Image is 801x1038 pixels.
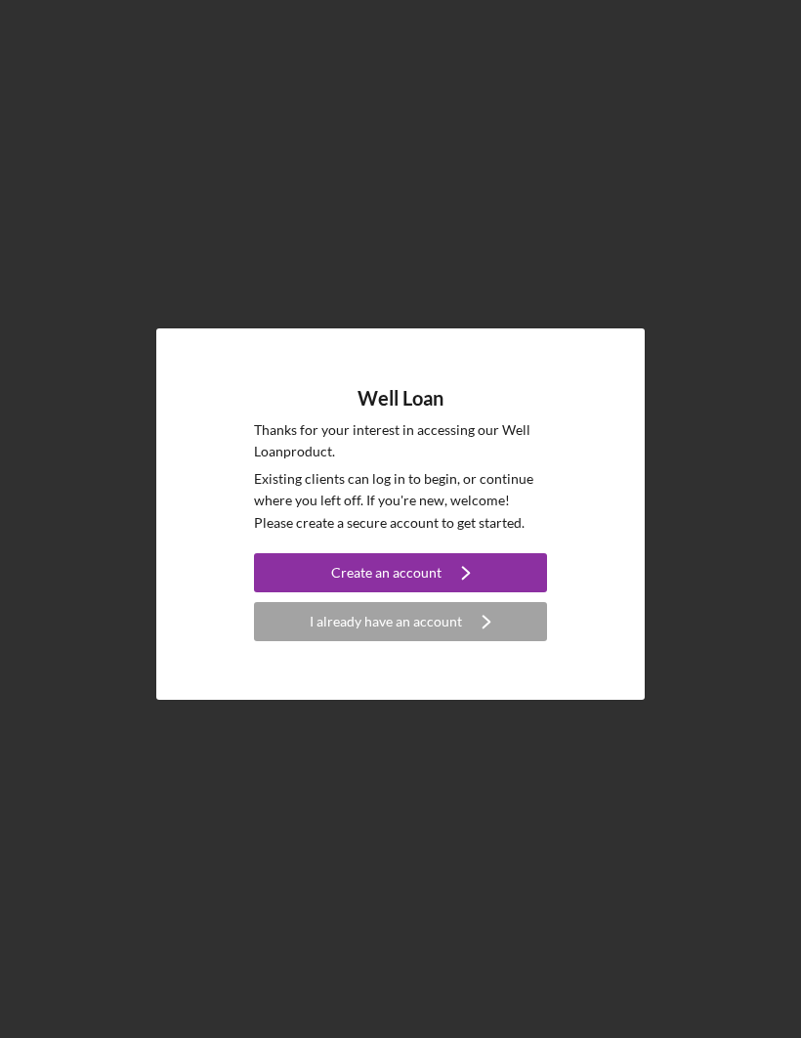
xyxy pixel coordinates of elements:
[331,553,442,592] div: Create an account
[310,602,462,641] div: I already have an account
[254,468,547,534] p: Existing clients can log in to begin, or continue where you left off. If you're new, welcome! Ple...
[254,602,547,641] button: I already have an account
[254,553,547,592] button: Create an account
[358,387,443,410] h4: Well Loan
[254,553,547,597] a: Create an account
[254,419,547,463] p: Thanks for your interest in accessing our Well Loan product.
